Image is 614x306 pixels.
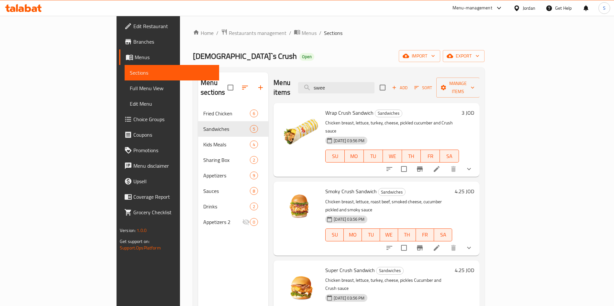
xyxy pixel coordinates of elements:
span: Fried Chicken [203,110,250,117]
span: TU [366,152,380,161]
div: Appetizers9 [198,168,268,183]
button: SU [325,228,344,241]
button: sort-choices [382,161,397,177]
span: Choice Groups [133,115,214,123]
span: SA [437,230,450,239]
span: Wrap Crush Sandwich [325,108,374,118]
svg: Show Choices [465,244,473,252]
a: Coverage Report [119,189,219,205]
span: 5 [250,126,258,132]
li: / [289,29,291,37]
button: SU [325,150,345,163]
span: Menus [135,53,214,61]
span: Sandwiches [378,188,405,196]
span: 4 [250,142,258,148]
button: TU [364,150,383,163]
span: Sections [324,29,342,37]
span: 9 [250,173,258,179]
span: Sort items [410,83,436,93]
p: Chicken breast, lettuce, roast beef, smoked cheese, cucumber pickled and smoky sauce [325,198,452,214]
button: delete [446,161,461,177]
a: Grocery Checklist [119,205,219,220]
a: Branches [119,34,219,49]
a: Coupons [119,127,219,142]
h6: 4.25 JOD [455,266,474,275]
span: SU [328,152,342,161]
div: Appetizers 20 [198,214,268,230]
span: 2 [250,204,258,210]
button: Branch-specific-item [412,161,428,177]
button: WE [380,228,398,241]
span: 0 [250,219,258,225]
span: Select to update [397,241,411,255]
span: Add item [389,83,410,93]
button: TH [398,228,416,241]
span: Sauces [203,187,250,195]
div: items [250,203,258,210]
span: SU [328,230,341,239]
h6: 4.25 JOD [455,187,474,196]
div: items [250,125,258,133]
button: MO [344,228,362,241]
span: Sandwiches [376,267,403,274]
span: Promotions [133,146,214,154]
span: Sandwiches [375,110,402,117]
div: Sandwiches [203,125,250,133]
span: Edit Restaurant [133,22,214,30]
h6: 3 JOD [462,108,474,117]
button: show more [461,161,477,177]
span: Open [299,54,314,59]
div: Fried Chicken6 [198,106,268,121]
div: items [250,156,258,164]
a: Support.OpsPlatform [120,244,161,252]
a: Edit menu item [433,244,441,252]
button: Manage items [436,78,480,98]
span: Branches [133,38,214,46]
h2: Menu items [274,78,290,97]
span: Select section [376,81,389,94]
p: Chicken breast, lettuce, turkey, cheese, pickles Cucumber and Crush sauce [325,276,452,292]
span: SA [442,152,456,161]
div: Appetizers [203,172,250,179]
div: items [250,187,258,195]
img: Smoky Crush Sandwich [279,187,320,228]
div: items [250,141,258,148]
nav: Menu sections [198,103,268,232]
button: TH [402,150,421,163]
span: Sort [414,84,432,91]
button: sort-choices [382,240,397,256]
span: Edit Menu [130,100,214,108]
span: 2 [250,157,258,163]
span: 1.0.0 [137,226,147,235]
div: Sandwiches5 [198,121,268,137]
span: import [404,52,435,60]
a: Full Menu View [125,80,219,96]
span: TH [401,230,414,239]
span: Version: [120,226,136,235]
div: Sharing Box2 [198,152,268,168]
span: Restaurants management [229,29,286,37]
span: [DATE] 03:56 PM [331,138,367,144]
button: SA [440,150,459,163]
button: FR [421,150,440,163]
span: Grocery Checklist [133,208,214,216]
div: items [250,218,258,226]
span: Full Menu View [130,84,214,92]
a: Upsell [119,174,219,189]
div: Drinks2 [198,199,268,214]
span: Manage items [441,79,474,96]
span: [DATE] 03:56 PM [331,295,367,301]
div: Menu-management [452,4,492,12]
div: Sauces8 [198,183,268,199]
a: Sections [125,65,219,80]
img: Wrap Crush Sandwich [279,108,320,150]
span: WE [383,230,396,239]
button: import [399,50,440,62]
button: TU [362,228,380,241]
span: export [448,52,479,60]
span: Add [391,84,408,91]
button: Sort [413,83,434,93]
span: Coupons [133,131,214,139]
span: Get support on: [120,237,150,246]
